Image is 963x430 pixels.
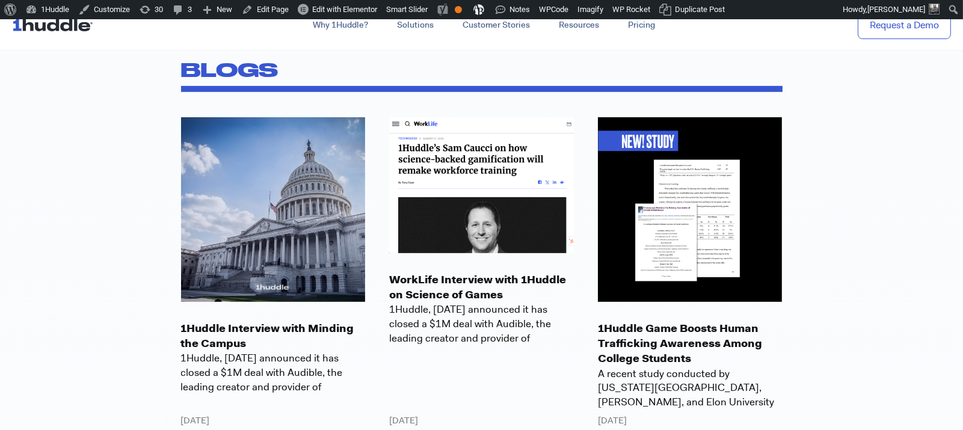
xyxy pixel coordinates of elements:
[929,4,940,14] img: Avatar photo
[181,53,783,87] h2: Blogs
[867,5,925,14] span: [PERSON_NAME]
[181,117,366,302] img: 1Huddle Interview with Minding the Campus
[614,14,669,36] a: Pricing
[389,117,574,253] img: 1Huddle CEO Sam Caucci Interview with Tony Case in WorkLife
[448,14,544,36] a: Customer Stories
[389,272,574,303] a: WorkLife Interview with 1Huddle on Science of Games
[598,321,783,367] a: 1Huddle Game Boosts Human Trafficking Awareness Among College Students
[858,10,951,40] a: Request a Demo
[544,14,614,36] a: Resources
[455,6,462,13] div: OK
[12,13,98,36] img: ...
[383,14,448,36] a: Solutions
[181,321,366,351] a: 1Huddle Interview with Minding the Campus
[312,5,377,14] span: Edit with Elementor
[298,14,383,36] a: Why 1Huddle?
[598,367,783,408] span: A recent study conducted by [US_STATE][GEOGRAPHIC_DATA], [PERSON_NAME], and Elon University has h...
[389,303,574,344] span: 1Huddle, [DATE] announced it has closed a $1M deal with Audible, the leading creator and provider...
[181,351,366,393] span: 1Huddle, [DATE] announced it has closed a $1M deal with Audible, the leading creator and provider...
